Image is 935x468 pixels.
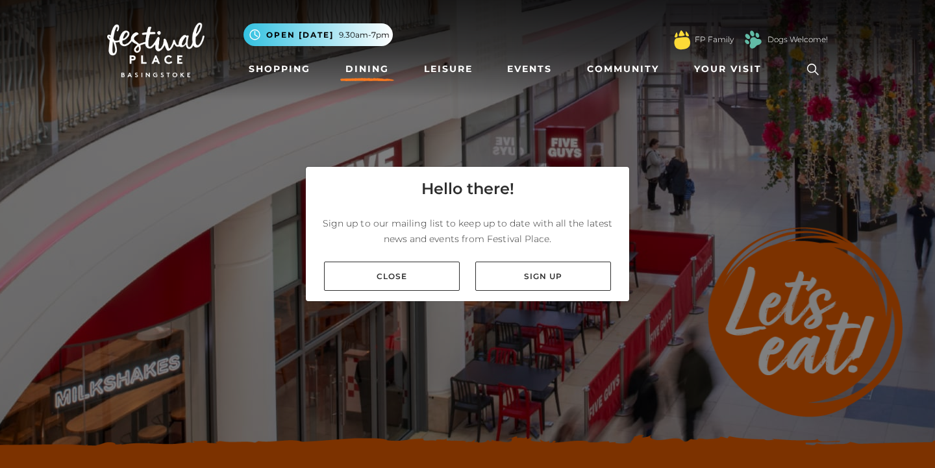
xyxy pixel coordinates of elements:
a: Dogs Welcome! [767,34,828,45]
span: Open [DATE] [266,29,334,41]
a: Leisure [419,57,478,81]
a: Your Visit [689,57,773,81]
a: FP Family [695,34,734,45]
button: Open [DATE] 9.30am-7pm [243,23,393,46]
img: Festival Place Logo [107,23,205,77]
a: Community [582,57,664,81]
h4: Hello there! [421,177,514,201]
a: Shopping [243,57,316,81]
a: Close [324,262,460,291]
a: Dining [340,57,394,81]
p: Sign up to our mailing list to keep up to date with all the latest news and events from Festival ... [316,216,619,247]
a: Events [502,57,557,81]
span: 9.30am-7pm [339,29,390,41]
a: Sign up [475,262,611,291]
span: Your Visit [694,62,762,76]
